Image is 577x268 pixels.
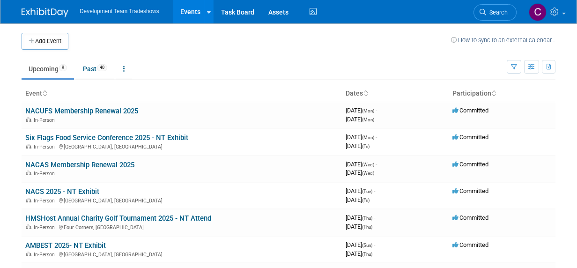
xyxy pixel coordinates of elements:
[491,89,496,97] a: Sort by Participation Type
[346,223,372,230] span: [DATE]
[452,161,488,168] span: Committed
[362,135,374,140] span: (Mon)
[97,64,107,71] span: 40
[346,187,375,194] span: [DATE]
[452,107,488,114] span: Committed
[374,241,375,248] span: -
[346,250,372,257] span: [DATE]
[374,214,375,221] span: -
[34,117,58,123] span: In-Person
[26,117,31,122] img: In-Person Event
[59,64,67,71] span: 9
[451,37,555,44] a: How to sync to an external calendar...
[26,224,31,229] img: In-Person Event
[452,214,488,221] span: Committed
[346,116,374,123] span: [DATE]
[363,89,368,97] a: Sort by Start Date
[376,161,377,168] span: -
[346,196,370,203] span: [DATE]
[22,86,342,102] th: Event
[362,224,372,230] span: (Thu)
[346,134,377,141] span: [DATE]
[452,241,488,248] span: Committed
[25,107,138,115] a: NACUFS Membership Renewal 2025
[362,171,374,176] span: (Wed)
[34,252,58,258] span: In-Person
[362,162,374,167] span: (Wed)
[22,33,68,50] button: Add Event
[25,241,106,250] a: AMBEST 2025- NT Exhibit
[346,161,377,168] span: [DATE]
[346,142,370,149] span: [DATE]
[34,144,58,150] span: In-Person
[376,107,377,114] span: -
[346,169,374,176] span: [DATE]
[346,241,375,248] span: [DATE]
[25,223,338,231] div: Four Corners, [GEOGRAPHIC_DATA]
[80,8,159,15] span: Development Team Tradeshows
[452,134,488,141] span: Committed
[362,216,372,221] span: (Thu)
[25,214,211,223] a: HMSHost Annual Charity Golf Tournament 2025 - NT Attend
[76,60,114,78] a: Past40
[346,107,377,114] span: [DATE]
[34,171,58,177] span: In-Person
[25,250,338,258] div: [GEOGRAPHIC_DATA], [GEOGRAPHIC_DATA]
[449,86,555,102] th: Participation
[362,108,374,113] span: (Mon)
[362,117,374,122] span: (Mon)
[452,187,488,194] span: Committed
[25,142,338,150] div: [GEOGRAPHIC_DATA], [GEOGRAPHIC_DATA]
[22,8,68,17] img: ExhibitDay
[26,171,31,175] img: In-Person Event
[25,134,188,142] a: Six Flags Food Service Conference 2025 - NT Exhibit
[26,198,31,202] img: In-Person Event
[362,144,370,149] span: (Fri)
[362,252,372,257] span: (Thu)
[473,4,517,21] a: Search
[25,161,134,169] a: NACAS Membership Renewal 2025
[25,187,99,196] a: NACS 2025 - NT Exhibit
[42,89,47,97] a: Sort by Event Name
[529,3,547,21] img: Courtney Perkins
[374,187,375,194] span: -
[362,198,370,203] span: (Fri)
[376,134,377,141] span: -
[34,198,58,204] span: In-Person
[26,144,31,149] img: In-Person Event
[34,224,58,231] span: In-Person
[22,60,74,78] a: Upcoming9
[342,86,449,102] th: Dates
[362,243,372,248] span: (Sun)
[26,252,31,256] img: In-Person Event
[486,9,508,16] span: Search
[25,196,338,204] div: [GEOGRAPHIC_DATA], [GEOGRAPHIC_DATA]
[362,189,372,194] span: (Tue)
[346,214,375,221] span: [DATE]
